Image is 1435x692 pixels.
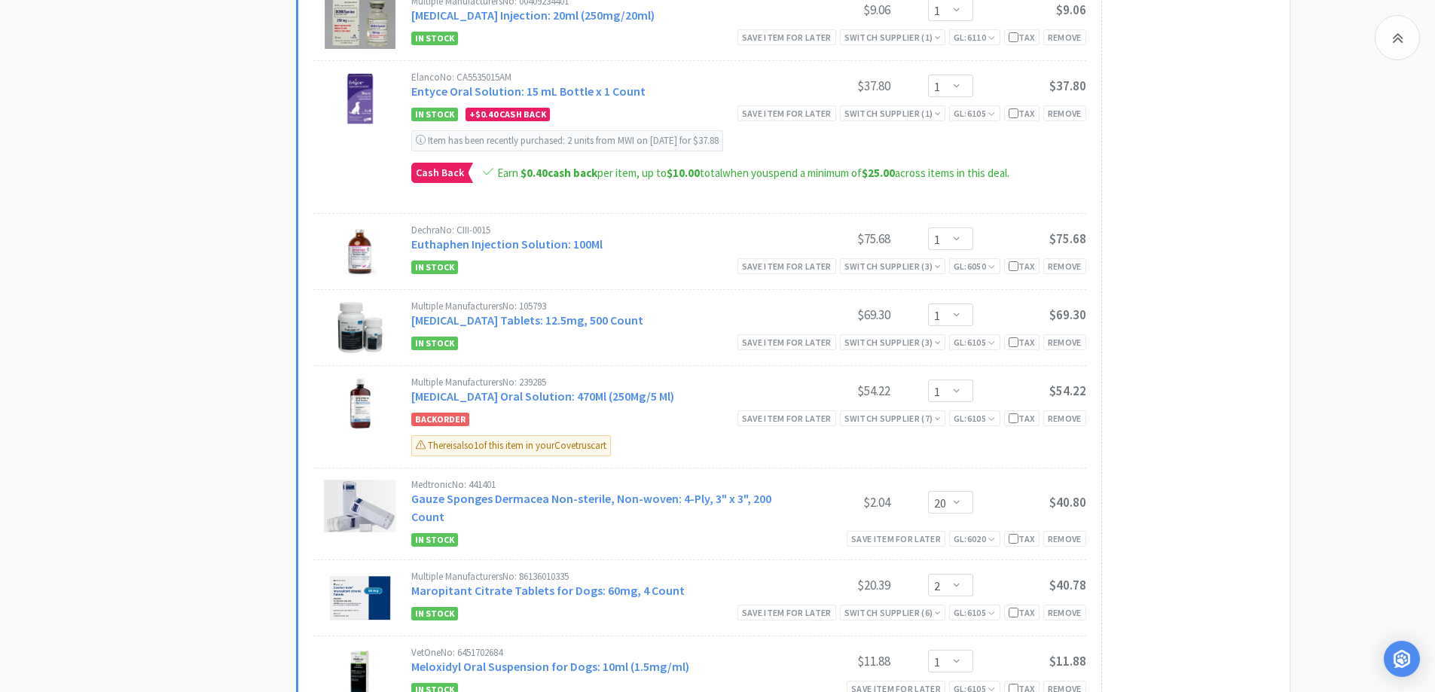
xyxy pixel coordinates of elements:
div: Multiple Manufacturers No: 105793 [411,301,777,311]
span: when you spend a minimum of across items in this deal. [722,166,1009,180]
div: Save item for later [737,29,836,45]
div: Switch Supplier ( 3 ) [844,335,941,349]
div: Tax [1009,605,1035,620]
span: GL: 6105 [954,337,996,348]
a: Gauze Sponges Dermacea Non-sterile, Non-woven: 4-Ply, 3" x 3", 200 Count [411,491,771,524]
div: Tax [1009,532,1035,546]
div: Save item for later [737,258,836,274]
span: GL: 6105 [954,108,996,119]
img: 4cef2dceea6749bca4f2b9bf8c7b0d42_1359.png [324,480,397,532]
span: $0.40 [475,108,498,120]
a: [MEDICAL_DATA] Injection: 20ml (250mg/20ml) [411,8,655,23]
div: Tax [1009,335,1035,349]
img: 667978152bc648b3b89b3d9a309d0b9c_209229.png [334,72,386,125]
strong: cash back [521,166,597,180]
span: In Stock [411,607,458,620]
div: $75.68 [777,230,890,248]
div: Save item for later [737,410,836,426]
div: Switch Supplier ( 6 ) [844,605,941,620]
div: + Cash Back [466,108,550,121]
div: Tax [1009,411,1035,425]
span: GL: 6110 [954,32,996,43]
span: $0.40 [521,166,548,180]
span: In Stock [411,261,458,274]
div: $37.80 [777,77,890,95]
span: Backorder [411,413,469,426]
span: GL: 6105 [954,413,996,424]
span: In Stock [411,32,458,45]
span: GL: 6105 [954,607,996,618]
img: dfdb82ed46584362a03c46ef42fa038c_6597.png [337,301,383,354]
a: Meloxidyl Oral Suspension for Dogs: 10ml (1.5mg/ml) [411,659,689,674]
a: Maropitant Citrate Tablets for Dogs: 60mg, 4 Count [411,583,685,598]
div: Medtronic No: 441401 [411,480,777,489]
div: $69.30 [777,306,890,324]
div: Remove [1043,258,1086,274]
span: $10.00 [667,166,700,180]
div: There is also 1 of this item in your Covetrus cart [411,435,611,456]
div: Remove [1043,29,1086,45]
div: $9.06 [777,1,890,19]
div: Tax [1009,259,1035,273]
div: Save item for later [847,531,945,547]
span: $40.80 [1049,494,1086,511]
span: $11.88 [1049,653,1086,669]
div: Switch Supplier ( 1 ) [844,106,941,120]
div: Tax [1009,106,1035,120]
div: $54.22 [777,382,890,400]
div: VetOne No: 6451702684 [411,648,777,657]
span: Earn per item, up to total [497,166,722,180]
a: [MEDICAL_DATA] Tablets: 12.5mg, 500 Count [411,312,643,328]
div: $2.04 [777,493,890,511]
div: Remove [1043,410,1086,426]
a: Entyce Oral Solution: 15 mL Bottle x 1 Count [411,84,646,99]
div: Open Intercom Messenger [1384,641,1420,677]
div: $20.39 [777,576,890,594]
div: Elanco No: CA5535015AM [411,72,777,82]
span: $25.00 [862,166,895,180]
span: GL: 6050 [954,261,996,272]
a: [MEDICAL_DATA] Oral Solution: 470Ml (250Mg/5 Ml) [411,389,674,404]
img: 3ab9c28bff694556a730d4449d128b3a_226415.png [346,377,375,430]
div: Multiple Manufacturers No: 239285 [411,377,777,387]
span: In Stock [411,337,458,350]
div: Remove [1043,531,1086,547]
div: Multiple Manufacturers No: 86136010335 [411,572,777,581]
img: 002e6fa5bf324fd38a4195e1205d9355_209429.png [324,572,396,624]
div: Remove [1043,334,1086,350]
div: Tax [1009,30,1035,44]
a: Euthaphen Injection Solution: 100Ml [411,236,603,251]
span: In Stock [411,108,458,121]
span: $37.80 [1049,78,1086,94]
div: Remove [1043,605,1086,620]
div: Switch Supplier ( 3 ) [844,259,941,273]
div: Save item for later [737,105,836,121]
span: $54.22 [1049,383,1086,399]
span: $9.06 [1056,2,1086,18]
div: $11.88 [777,652,890,670]
div: Save item for later [737,334,836,350]
img: 00121abb8c6d4ea9854377b15b1fbb49_602069.png [343,225,377,278]
span: In Stock [411,533,458,547]
div: Dechra No: CIII-0015 [411,225,777,235]
span: Cash Back [412,163,468,182]
span: $69.30 [1049,306,1086,323]
span: GL: 6020 [954,533,996,544]
div: Save item for later [737,605,836,620]
div: Item has been recently purchased: 2 units from MWI on [DATE] for $37.88 [411,130,723,151]
span: $75.68 [1049,230,1086,247]
span: $40.78 [1049,577,1086,593]
div: Switch Supplier ( 7 ) [844,411,941,425]
div: Switch Supplier ( 1 ) [844,30,941,44]
div: Remove [1043,105,1086,121]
